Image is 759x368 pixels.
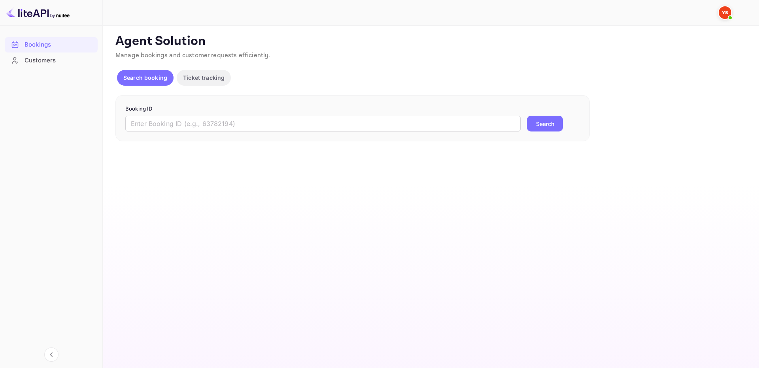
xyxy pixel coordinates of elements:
div: Bookings [5,37,98,53]
p: Search booking [123,73,167,82]
p: Ticket tracking [183,73,225,82]
div: Bookings [25,40,94,49]
img: LiteAPI logo [6,6,70,19]
a: Bookings [5,37,98,52]
img: Yandex Support [719,6,731,19]
button: Collapse navigation [44,347,59,362]
div: Customers [25,56,94,65]
p: Booking ID [125,105,580,113]
input: Enter Booking ID (e.g., 63782194) [125,116,521,131]
button: Search [527,116,563,131]
p: Agent Solution [115,34,745,49]
a: Customers [5,53,98,68]
span: Manage bookings and customer requests efficiently. [115,51,270,60]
